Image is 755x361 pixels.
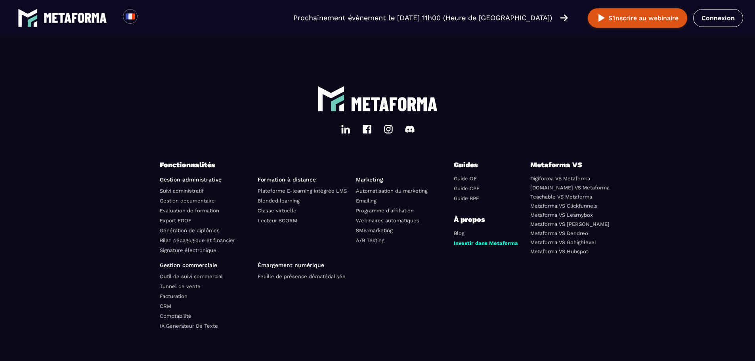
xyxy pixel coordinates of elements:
a: Metaforma VS Hubspot [530,248,588,254]
p: Prochainement événement le [DATE] 11h00 (Heure de [GEOGRAPHIC_DATA]) [293,12,552,23]
a: Blog [454,230,464,236]
img: logo [44,13,107,23]
a: Investir dans Metaforma [454,240,518,246]
p: Guides [454,159,501,170]
a: CRM [160,303,171,309]
a: Tunnel de vente [160,283,201,289]
a: IA Generateur De Texte [160,323,218,329]
img: logo [351,97,438,111]
img: facebook [362,124,372,134]
div: Domaine [41,47,61,52]
a: Programme d’affiliation [356,208,414,214]
p: Formation à distance [258,176,350,183]
img: linkedin [341,124,350,134]
a: Signature électronique [160,247,216,253]
p: Fonctionnalités [160,159,454,170]
a: SMS marketing [356,227,393,233]
a: Lecteur SCORM [258,218,297,223]
img: logo_orange.svg [13,13,19,19]
a: A/B Testing [356,237,384,243]
a: Teachable VS Metaforma [530,194,592,200]
img: tab_keywords_by_traffic_grey.svg [90,46,96,52]
a: Metaforma VS Learnybox [530,212,593,218]
a: Facturation [160,293,187,299]
p: Émargement numérique [258,262,350,268]
p: Marketing [356,176,448,183]
p: À propos [454,214,524,225]
a: Gestion documentaire [160,198,215,204]
a: Guide OF [454,176,477,181]
a: Automatisation du marketing [356,188,428,194]
a: Digiforma VS Metaforma [530,176,590,181]
a: Guide CPF [454,185,480,191]
a: Connexion [693,9,743,27]
a: Outil de suivi commercial [160,273,223,279]
button: S’inscrire au webinaire [588,8,687,28]
img: logo [317,85,345,113]
img: website_grey.svg [13,21,19,27]
img: arrow-right [560,13,568,22]
a: Webinaires automatiques [356,218,419,223]
a: Génération de diplômes [160,227,220,233]
a: Comptabilité [160,313,191,319]
a: Suivi administratif [160,188,204,194]
input: Search for option [144,13,150,23]
a: Bilan pédagogique et financier [160,237,235,243]
div: Domaine: [DOMAIN_NAME] [21,21,90,27]
a: Evaluation de formation [160,208,219,214]
a: Classe virtuelle [258,208,296,214]
a: Blended learning [258,198,300,204]
a: Metaforma VS Gohighlevel [530,239,596,245]
img: discord [405,124,415,134]
div: v 4.0.25 [22,13,39,19]
div: Search for option [138,9,157,27]
p: Gestion commerciale [160,262,252,268]
a: Metaforma VS Dendreo [530,230,588,236]
img: instagram [384,124,393,134]
img: logo [18,8,38,28]
a: Emailing [356,198,377,204]
img: tab_domain_overview_orange.svg [32,46,38,52]
a: Metaforma VS [PERSON_NAME] [530,221,610,227]
a: [DOMAIN_NAME] VS Metaforma [530,185,610,191]
img: fr [125,11,135,21]
a: Plateforme E-learning intégrée LMS [258,188,347,194]
div: Mots-clés [99,47,121,52]
a: Feuille de présence dématérialisée [258,273,346,279]
a: Export EDOF [160,218,191,223]
a: Metaforma VS Clickfunnels [530,203,598,209]
img: play [596,13,606,23]
a: Guide BPF [454,195,479,201]
p: Gestion administrative [160,176,252,183]
p: Metaforma VS [530,159,596,170]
